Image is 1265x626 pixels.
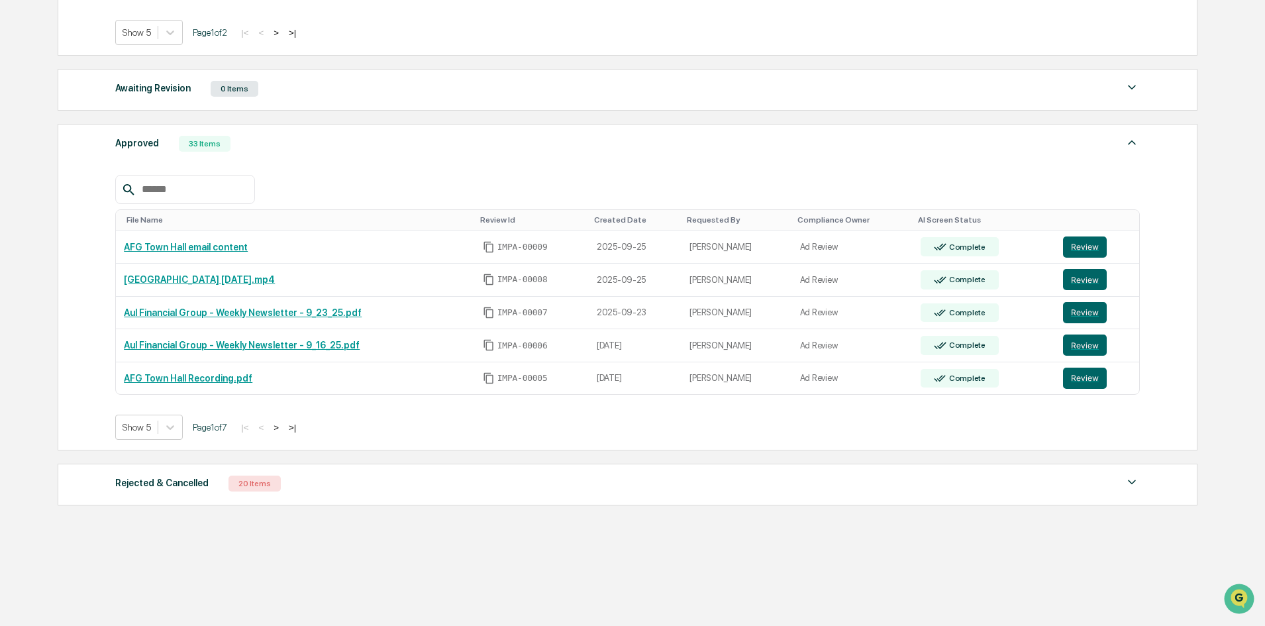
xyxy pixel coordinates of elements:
[946,242,986,252] div: Complete
[589,264,682,297] td: 2025-09-25
[480,215,583,225] div: Toggle SortBy
[497,373,548,384] span: IMPA-00005
[682,362,791,395] td: [PERSON_NAME]
[792,264,913,297] td: Ad Review
[682,329,791,362] td: [PERSON_NAME]
[946,308,986,317] div: Complete
[13,101,37,125] img: 1746055101610-c473b297-6a78-478c-a979-82029cc54cd1
[109,167,164,180] span: Attestations
[497,340,548,351] span: IMPA-00006
[1063,269,1107,290] button: Review
[124,242,248,252] a: AFG Town Hall email content
[797,215,907,225] div: Toggle SortBy
[682,297,791,330] td: [PERSON_NAME]
[946,374,986,383] div: Complete
[115,474,209,492] div: Rejected & Cancelled
[1063,335,1131,356] a: Review
[918,215,1050,225] div: Toggle SortBy
[1063,368,1107,389] button: Review
[1124,474,1140,490] img: caret
[237,422,252,433] button: |<
[193,422,227,433] span: Page 1 of 7
[497,307,548,318] span: IMPA-00007
[792,362,913,395] td: Ad Review
[124,307,362,318] a: Aul Financial Group - Weekly Newsletter - 9_23_25.pdf
[13,168,24,179] div: 🖐️
[594,215,677,225] div: Toggle SortBy
[91,162,170,185] a: 🗄️Attestations
[687,215,786,225] div: Toggle SortBy
[26,192,83,205] span: Data Lookup
[225,105,241,121] button: Start new chat
[589,231,682,264] td: 2025-09-25
[45,101,217,115] div: Start new chat
[1063,236,1131,258] a: Review
[946,340,986,350] div: Complete
[1063,302,1107,323] button: Review
[483,241,495,253] span: Copy Id
[1223,582,1258,618] iframe: Open customer support
[497,242,548,252] span: IMPA-00009
[483,372,495,384] span: Copy Id
[483,339,495,351] span: Copy Id
[589,297,682,330] td: 2025-09-23
[1063,269,1131,290] a: Review
[13,193,24,204] div: 🔎
[124,373,252,384] a: AFG Town Hall Recording.pdf
[483,274,495,286] span: Copy Id
[211,81,258,97] div: 0 Items
[270,422,283,433] button: >
[497,274,548,285] span: IMPA-00008
[179,136,230,152] div: 33 Items
[483,307,495,319] span: Copy Id
[1124,79,1140,95] img: caret
[792,231,913,264] td: Ad Review
[682,264,791,297] td: [PERSON_NAME]
[682,231,791,264] td: [PERSON_NAME]
[589,362,682,395] td: [DATE]
[8,187,89,211] a: 🔎Data Lookup
[285,422,300,433] button: >|
[270,27,283,38] button: >
[126,215,470,225] div: Toggle SortBy
[228,476,281,492] div: 20 Items
[254,27,268,38] button: <
[589,329,682,362] td: [DATE]
[193,27,227,38] span: Page 1 of 2
[45,115,168,125] div: We're available if you need us!
[124,340,360,350] a: Aul Financial Group - Weekly Newsletter - 9_16_25.pdf
[96,168,107,179] div: 🗄️
[237,27,252,38] button: |<
[792,329,913,362] td: Ad Review
[13,28,241,49] p: How can we help?
[1063,236,1107,258] button: Review
[254,422,268,433] button: <
[26,167,85,180] span: Preclearance
[115,134,159,152] div: Approved
[1063,302,1131,323] a: Review
[93,224,160,235] a: Powered byPylon
[1124,134,1140,150] img: caret
[285,27,300,38] button: >|
[946,275,986,284] div: Complete
[1063,368,1131,389] a: Review
[132,225,160,235] span: Pylon
[792,297,913,330] td: Ad Review
[1066,215,1134,225] div: Toggle SortBy
[124,274,275,285] a: [GEOGRAPHIC_DATA] [DATE].mp4
[8,162,91,185] a: 🖐️Preclearance
[1063,335,1107,356] button: Review
[115,79,191,97] div: Awaiting Revision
